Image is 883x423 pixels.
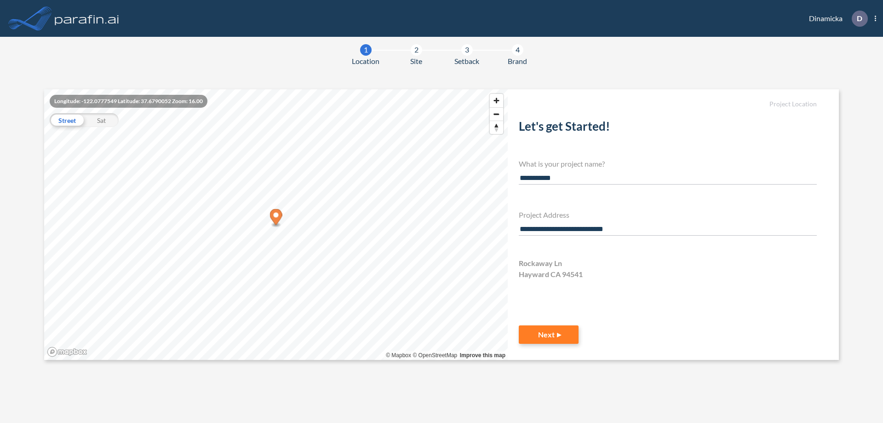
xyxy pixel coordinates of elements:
a: Improve this map [460,352,505,359]
span: Location [352,56,379,67]
span: Zoom out [490,108,503,121]
div: Street [50,113,84,127]
div: Map marker [270,209,282,228]
button: Next [519,325,579,344]
button: Reset bearing to north [490,121,503,134]
h4: Project Address [519,210,817,219]
a: Mapbox [386,352,411,359]
span: Hayward CA 94541 [519,269,583,280]
h2: Let's get Started! [519,119,817,137]
span: Brand [508,56,527,67]
p: D [857,14,862,23]
img: logo [53,9,121,28]
div: Dinamicka [795,11,876,27]
canvas: Map [44,89,508,360]
button: Zoom out [490,107,503,121]
h4: What is your project name? [519,159,817,168]
div: 4 [512,44,523,56]
div: Longitude: -122.0777549 Latitude: 37.6790052 Zoom: 16.00 [50,95,207,108]
a: OpenStreetMap [413,352,457,359]
div: 2 [411,44,422,56]
span: Rockaway Ln [519,258,562,269]
div: Sat [84,113,119,127]
span: Reset bearing to north [490,121,503,134]
span: Setback [454,56,479,67]
div: 1 [360,44,372,56]
div: 3 [461,44,473,56]
button: Zoom in [490,94,503,107]
a: Mapbox homepage [47,347,87,357]
span: Site [410,56,422,67]
h5: Project Location [519,100,817,108]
